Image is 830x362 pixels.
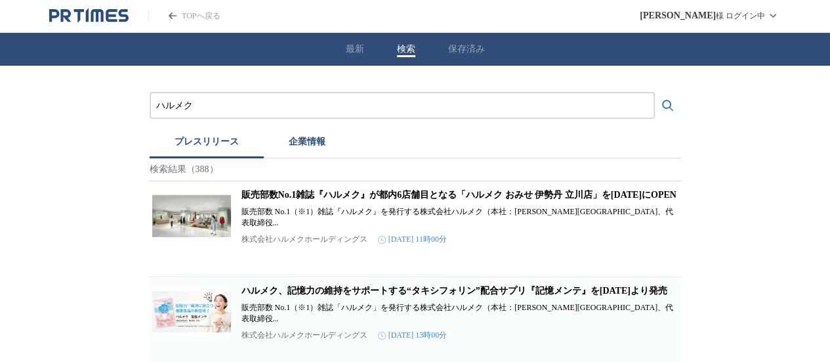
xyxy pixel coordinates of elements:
[150,129,264,158] button: プレスリリース
[241,286,667,296] a: ハルメク、記憶力の維持をサポートする“タキシフォリン”配合サプリ『記憶メンテ』を[DATE]より発売
[241,302,678,325] p: 販売部数 No.1（※1）雑誌「ハルメク」を発行する株式会社ハルメク（本社：[PERSON_NAME][GEOGRAPHIC_DATA]、代表取締役...
[150,158,681,181] p: 検索結果（388）
[346,43,364,55] button: 最新
[378,330,447,341] time: [DATE] 13時00分
[448,43,485,55] button: 保存済み
[152,189,231,242] img: 販売部数No.1雑誌『ハルメク』が都内6店舗目となる「ハルメク おみせ 伊勢丹 立川店」を8月20日（水）にOPEN
[148,11,220,22] a: PR TIMESのトップページはこちら
[640,11,716,21] span: [PERSON_NAME]
[378,234,447,245] time: [DATE] 11時00分
[241,330,367,341] p: 株式会社ハルメクホールディングス
[156,99,648,113] input: プレスリリースおよび企業を検索する
[49,8,129,24] a: PR TIMESのトップページはこちら
[397,43,415,55] button: 検索
[152,285,231,338] img: ハルメク、記憶力の維持をサポートする“タキシフォリン”配合サプリ『記憶メンテ』を8月5日より発売
[241,206,678,229] p: 販売部数 No.1（※1）雑誌『ハルメク』を発行する株式会社ハルメク（本社：[PERSON_NAME][GEOGRAPHIC_DATA]、代表取締役...
[264,129,350,158] button: 企業情報
[655,93,681,119] button: 検索する
[241,234,367,245] p: 株式会社ハルメクホールディングス
[241,190,676,200] a: 販売部数No.1雑誌『ハルメク』が都内6店舗目となる「ハルメク おみせ 伊勢丹 立川店」を[DATE]にOPEN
